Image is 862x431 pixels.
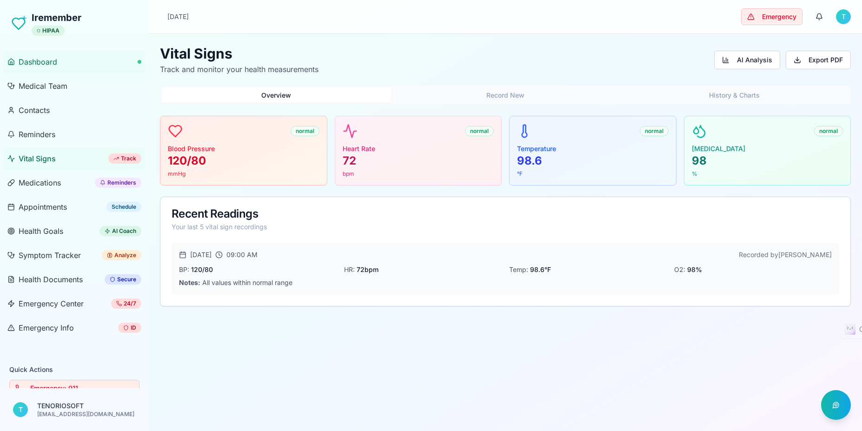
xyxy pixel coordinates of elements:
[167,12,189,21] p: [DATE]
[168,153,319,168] p: 120/80
[19,129,55,140] span: Reminders
[19,250,81,261] span: Symptom Tracker
[714,51,780,69] button: AI Analysis
[160,45,318,62] h1: Vital Signs
[4,147,145,170] a: Vital SignsTrack
[172,208,839,219] div: Recent Readings
[32,26,65,36] div: HIPAA
[741,8,802,25] button: Emergency
[4,244,145,266] a: Symptom TrackerAnalyze
[19,153,56,164] span: Vital Signs
[465,126,494,136] div: normal
[814,126,843,136] div: normal
[517,153,669,168] p: 98.6
[32,11,81,24] h1: Iremember
[162,88,391,103] button: Overview
[343,153,494,168] p: 72
[191,265,213,273] span: 120 / 80
[4,220,145,242] a: Health GoalsAI Coach
[692,153,843,168] p: 98
[7,396,141,424] button: TTENORIOSOFT [EMAIL_ADDRESS][DOMAIN_NAME]
[391,88,620,103] button: Record New
[105,274,141,285] div: Secure
[836,9,851,24] span: T
[4,268,145,291] a: Health DocumentsSecure
[168,170,319,178] p: mmHg
[37,401,136,411] p: TENORIOSOFT
[19,56,57,67] span: Dashboard
[4,123,145,146] a: Reminders
[19,201,67,212] span: Appointments
[640,126,669,136] div: normal
[687,265,702,273] span: 98 %
[118,323,141,333] div: ID
[357,265,378,273] span: 72 bpm
[179,278,200,286] strong: Notes:
[692,170,843,178] p: %
[95,178,141,188] div: Reminders
[19,322,74,333] span: Emergency Info
[4,292,145,315] a: Emergency Center24/7
[160,64,318,75] p: Track and monitor your health measurements
[190,250,212,259] span: [DATE]
[692,144,843,153] p: [MEDICAL_DATA]
[13,402,28,417] span: T
[37,411,136,418] p: [EMAIL_ADDRESS][DOMAIN_NAME]
[620,88,849,103] button: History & Charts
[4,196,145,218] a: AppointmentsSchedule
[226,250,258,259] span: 09:00 AM
[739,250,832,259] div: Recorded by [PERSON_NAME]
[4,172,145,194] a: MedicationsReminders
[674,265,685,273] span: O2:
[9,385,139,393] a: Emergency: 911
[4,99,145,121] a: Contacts
[530,265,551,273] span: 98.6 °F
[343,170,494,178] p: bpm
[291,126,319,136] div: normal
[99,226,141,236] div: AI Coach
[4,317,145,339] a: Emergency InfoID
[179,278,832,287] div: All values within normal range
[19,80,67,92] span: Medical Team
[19,225,63,237] span: Health Goals
[19,177,61,188] span: Medications
[19,298,84,309] span: Emergency Center
[9,380,139,397] button: Emergency: 911
[517,144,669,153] p: Temperature
[344,265,355,273] span: HR:
[179,265,189,273] span: BP:
[106,202,141,212] div: Schedule
[343,144,494,153] p: Heart Rate
[108,153,141,164] div: Track
[19,105,50,116] span: Contacts
[19,274,83,285] span: Health Documents
[172,222,839,232] div: Your last 5 vital sign recordings
[509,265,528,273] span: Temp:
[168,144,319,153] p: Blood Pressure
[102,250,141,260] div: Analyze
[786,51,851,69] button: Export PDF
[517,170,669,178] p: °F
[4,51,145,73] a: Dashboard
[111,298,141,309] div: 24/7
[4,75,145,97] a: Medical Team
[9,365,139,374] h3: Quick Actions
